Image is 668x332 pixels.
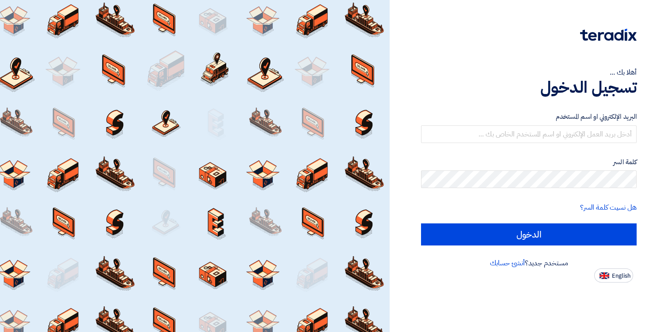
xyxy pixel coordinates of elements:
[580,29,637,41] img: Teradix logo
[580,202,637,213] a: هل نسيت كلمة السر؟
[490,258,525,268] a: أنشئ حسابك
[600,272,609,279] img: en-US.png
[594,268,633,283] button: English
[421,112,637,122] label: البريد الإلكتروني او اسم المستخدم
[421,223,637,245] input: الدخول
[421,125,637,143] input: أدخل بريد العمل الإلكتروني او اسم المستخدم الخاص بك ...
[612,273,630,279] span: English
[421,157,637,167] label: كلمة السر
[421,67,637,78] div: أهلا بك ...
[421,258,637,268] div: مستخدم جديد؟
[421,78,637,97] h1: تسجيل الدخول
